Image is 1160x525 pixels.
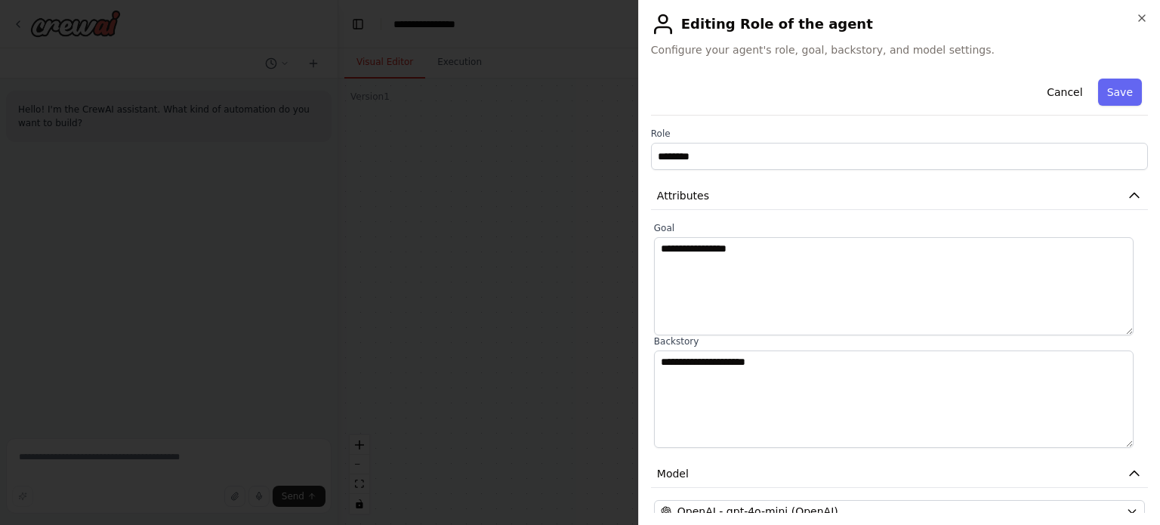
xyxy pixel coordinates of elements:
label: Backstory [654,335,1145,347]
span: OpenAI - gpt-4o-mini (OpenAI) [677,504,838,519]
span: Model [657,466,689,481]
h2: Editing Role of the agent [651,12,1148,36]
span: Attributes [657,188,709,203]
button: Save [1098,79,1142,106]
button: Cancel [1038,79,1091,106]
label: Role [651,128,1148,140]
button: Attributes [651,182,1148,210]
span: Configure your agent's role, goal, backstory, and model settings. [651,42,1148,57]
button: OpenAI - gpt-4o-mini (OpenAI) [654,500,1145,523]
button: Model [651,460,1148,488]
label: Goal [654,222,1145,234]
